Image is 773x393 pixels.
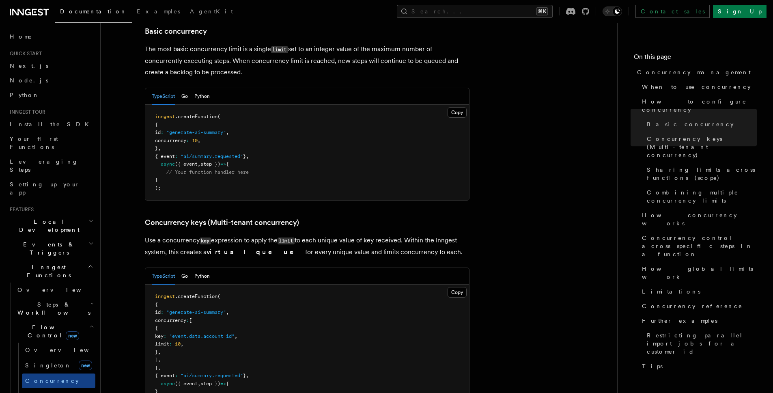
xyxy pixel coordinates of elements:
span: Quick start [6,50,42,57]
a: Basic concurrency [145,26,207,37]
button: Python [194,268,210,285]
button: TypeScript [152,88,175,105]
p: Use a concurrency expression to apply the to each unique value of key received. Within the Innges... [145,235,469,258]
span: : [175,373,178,378]
span: { [226,381,229,387]
span: Sharing limits across functions (scope) [647,166,757,182]
span: { [155,302,158,307]
a: Concurrency management [634,65,757,80]
a: Concurrency [22,374,95,388]
span: How to configure concurrency [642,97,757,114]
span: , [158,357,161,363]
span: Setting up your app [10,181,80,196]
span: : [186,317,189,323]
a: Leveraging Steps [6,154,95,177]
span: Inngest Functions [6,263,88,279]
a: Combining multiple concurrency limits [644,185,757,208]
a: How concurrency works [639,208,757,231]
span: Limitations [642,287,700,296]
span: Features [6,206,34,213]
span: { [155,122,158,127]
span: inngest [155,294,175,299]
a: Concurrency reference [639,299,757,313]
span: Events & Triggers [6,240,88,257]
span: Leveraging Steps [10,158,78,173]
a: Concurrency keys (Multi-tenant concurrency) [644,132,757,162]
span: , [198,138,200,143]
span: async [161,161,175,167]
span: Concurrency [25,378,79,384]
kbd: ⌘K [536,7,548,15]
span: Singleton [25,362,71,369]
a: Overview [14,283,95,297]
span: , [198,161,200,167]
a: Your first Functions [6,132,95,154]
span: , [226,130,229,135]
span: concurrency [155,317,186,323]
span: "event.data.account_id" [169,333,235,339]
span: , [246,153,249,159]
span: concurrency [155,138,186,143]
span: Restricting parallel import jobs for a customer id [647,331,757,356]
span: How global limits work [642,265,757,281]
span: { [155,325,158,331]
strong: virtual queue [207,248,305,256]
span: Install the SDK [10,121,94,127]
a: Sign Up [713,5,767,18]
span: Home [10,32,32,41]
span: , [158,349,161,355]
span: ({ event [175,381,198,387]
span: Next.js [10,63,48,69]
code: limit [271,46,288,53]
a: How to configure concurrency [639,94,757,117]
a: Further examples [639,313,757,328]
button: Search...⌘K [397,5,553,18]
span: Further examples [642,317,717,325]
a: Python [6,88,95,102]
button: TypeScript [152,268,175,285]
span: : [186,138,189,143]
span: , [158,145,161,151]
span: ] [155,357,158,363]
span: , [246,373,249,378]
span: Node.js [10,77,48,84]
span: Steps & Workflows [14,300,90,317]
span: Overview [25,347,109,353]
a: Contact sales [635,5,710,18]
span: .createFunction [175,114,217,119]
a: AgentKit [185,2,238,22]
a: Singletonnew [22,357,95,374]
span: Inngest tour [6,109,45,115]
a: When to use concurrency [639,80,757,94]
span: Tips [642,362,663,370]
button: Toggle dark mode [603,6,622,16]
span: limit [155,341,169,347]
span: Documentation [60,8,127,15]
a: Setting up your app [6,177,95,200]
span: new [66,331,79,340]
span: } [243,153,246,159]
span: "ai/summary.requested" [181,373,243,378]
a: Tips [639,359,757,374]
span: : [161,309,164,315]
span: => [220,381,226,387]
button: Copy [448,287,467,298]
span: : [169,341,172,347]
span: } [155,349,158,355]
span: , [198,381,200,387]
a: Restricting parallel import jobs for a customer id [644,328,757,359]
a: Concurrency control across specific steps in a function [639,231,757,261]
a: Install the SDK [6,117,95,132]
span: Overview [17,287,101,293]
a: How global limits work [639,261,757,284]
a: Examples [132,2,185,22]
span: , [235,333,237,339]
h4: On this page [634,52,757,65]
span: Your first Functions [10,136,58,150]
span: { [226,161,229,167]
span: Flow Control [14,323,89,339]
span: new [79,361,92,370]
span: Concurrency management [637,68,751,76]
button: Python [194,88,210,105]
button: Flow Controlnew [14,320,95,343]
